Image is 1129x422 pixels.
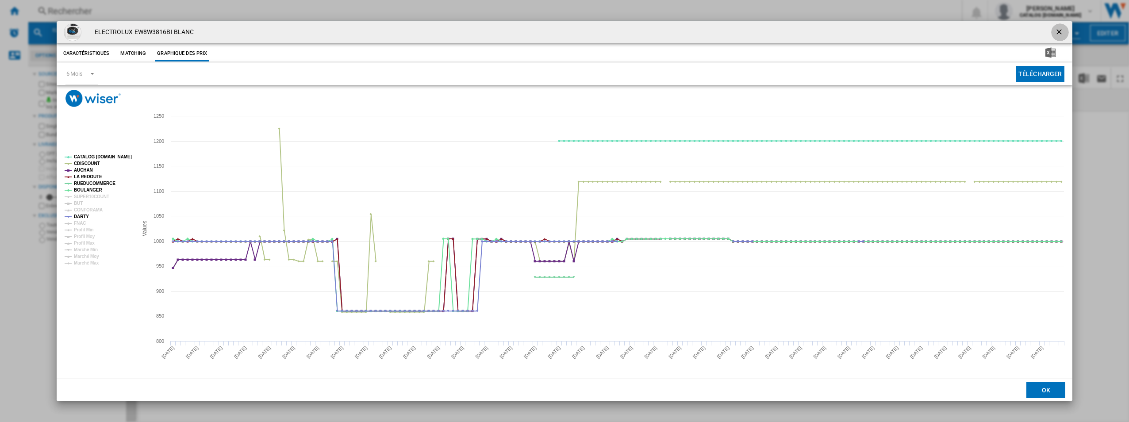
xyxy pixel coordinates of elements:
tspan: [DATE] [474,345,489,360]
button: Télécharger [1016,66,1065,82]
tspan: AUCHAN [74,168,93,173]
tspan: Marché Max [74,261,99,265]
tspan: DARTY [74,214,89,219]
tspan: 1050 [154,213,164,219]
tspan: Profil Moy [74,234,95,239]
tspan: 1200 [154,138,164,144]
tspan: [DATE] [909,345,923,360]
h4: ELECTROLUX EW8W3816BI BLANC [90,28,194,37]
tspan: CATALOG [DOMAIN_NAME] [74,154,132,159]
tspan: LA REDOUTE [74,174,102,179]
button: OK [1026,382,1065,398]
tspan: [DATE] [1005,345,1020,360]
div: 6 Mois [66,70,83,77]
tspan: [DATE] [981,345,996,360]
tspan: CONFORAMA [74,207,103,212]
tspan: [DATE] [812,345,827,360]
img: logo_wiser_300x94.png [65,90,121,107]
tspan: BOULANGER [74,188,102,192]
tspan: [DATE] [547,345,561,360]
button: Graphique des prix [155,46,209,61]
tspan: [DATE] [643,345,658,360]
tspan: 850 [156,313,164,318]
tspan: BUT [74,201,83,206]
tspan: [DATE] [402,345,416,360]
tspan: [DATE] [716,345,730,360]
tspan: [DATE] [498,345,513,360]
tspan: [DATE] [353,345,368,360]
tspan: Profil Max [74,241,95,246]
img: excel-24x24.png [1045,47,1056,58]
button: Matching [114,46,153,61]
tspan: Profil Min [74,227,94,232]
tspan: [DATE] [329,345,344,360]
tspan: [DATE] [764,345,779,360]
tspan: [DATE] [450,345,465,360]
tspan: [DATE] [595,345,610,360]
tspan: [DATE] [305,345,320,360]
tspan: 1100 [154,188,164,194]
button: Télécharger au format Excel [1031,46,1070,61]
md-dialog: Product popup [57,21,1073,401]
tspan: 1150 [154,163,164,169]
button: getI18NText('BUTTONS.CLOSE_DIALOG') [1051,23,1069,41]
tspan: [DATE] [957,345,972,360]
tspan: [DATE] [184,345,199,360]
tspan: [DATE] [426,345,441,360]
tspan: [DATE] [667,345,682,360]
tspan: [DATE] [740,345,754,360]
ng-md-icon: getI18NText('BUTTONS.CLOSE_DIALOG') [1055,27,1065,38]
tspan: 950 [156,263,164,269]
tspan: 900 [156,288,164,294]
tspan: 1250 [154,113,164,119]
tspan: [DATE] [233,345,247,360]
button: Caractéristiques [61,46,112,61]
tspan: [DATE] [257,345,272,360]
tspan: Values [142,221,148,236]
tspan: [DATE] [522,345,537,360]
tspan: [DATE] [691,345,706,360]
tspan: [DATE] [885,345,899,360]
tspan: [DATE] [571,345,585,360]
tspan: CDISCOUNT [74,161,100,166]
tspan: RUEDUCOMMERCE [74,181,115,186]
tspan: [DATE] [209,345,223,360]
tspan: 1000 [154,238,164,244]
img: 7333394011882_h_f_l_0 [64,23,81,41]
tspan: [DATE] [281,345,296,360]
tspan: [DATE] [1029,345,1044,360]
tspan: Marché Min [74,247,98,252]
tspan: FNAC [74,221,86,226]
tspan: [DATE] [933,345,948,360]
tspan: SUPER10COUNT [74,194,109,199]
tspan: 800 [156,338,164,344]
tspan: [DATE] [378,345,392,360]
tspan: [DATE] [160,345,175,360]
tspan: Marché Moy [74,254,99,259]
tspan: [DATE] [860,345,875,360]
tspan: [DATE] [788,345,803,360]
tspan: [DATE] [836,345,851,360]
tspan: [DATE] [619,345,634,360]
